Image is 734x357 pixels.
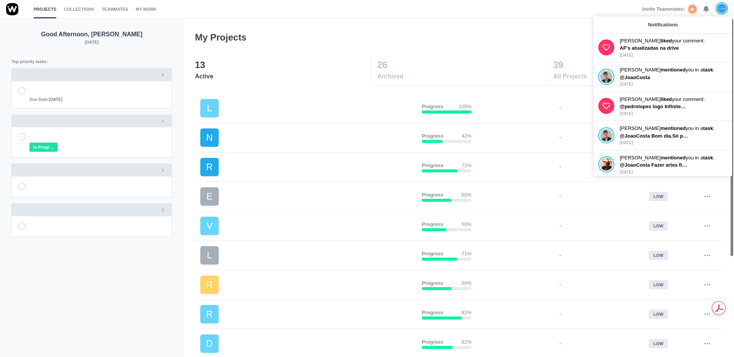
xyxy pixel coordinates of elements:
[200,217,219,235] div: V
[200,128,219,147] div: N
[459,103,471,110] p: 100%
[598,66,728,88] a: Pedro Lopes [PERSON_NAME]mentionedyou in atask: @JoaoCosta [DATE]
[649,251,668,260] div: low
[598,37,728,58] a: [PERSON_NAME]likedyour comment: AF's atualizadas na drive [DATE]
[377,58,546,72] p: 26
[703,125,713,131] strong: task
[200,305,416,323] a: R
[377,72,546,81] span: Archived
[648,21,678,29] p: Notifications
[620,75,650,80] span: @JoaoCosta
[703,155,713,161] strong: task
[422,250,443,258] p: Progress
[200,158,219,176] div: R
[559,281,561,289] p: -
[661,38,672,44] strong: liked
[620,45,679,51] span: AF's atualizadas na drive
[422,162,443,169] p: Progress
[620,66,728,74] p: [PERSON_NAME] you in a :
[200,187,416,206] a: E
[598,154,728,175] a: Antonio Lopes [PERSON_NAME]mentionedyou in atask: @JoaoCosta Fazer artes finais A5 capa Dura: Int...
[200,187,219,206] div: E
[200,246,219,265] div: L
[422,191,443,199] p: Progress
[559,193,561,200] p: -
[422,132,443,140] p: Progress
[6,3,18,15] img: winio
[620,52,728,58] p: [DATE]
[559,340,561,347] p: -
[422,309,443,316] p: Progress
[620,81,728,88] p: [DATE]
[620,169,728,175] p: [DATE]
[620,154,728,162] p: [PERSON_NAME] you in a :
[195,72,370,81] span: Active
[195,31,247,44] h3: My Projects
[600,158,612,171] img: Antonio Lopes
[422,338,443,346] p: Progress
[461,162,471,169] p: 72%
[559,310,561,318] p: -
[649,310,668,319] div: low
[553,72,722,81] span: All Projects
[559,252,561,259] p: -
[661,125,686,131] strong: mentioned
[29,97,49,102] strong: Due Date:
[195,58,370,72] p: 13
[620,140,728,146] p: [DATE]
[649,339,668,349] div: low
[649,192,668,201] div: low
[461,250,471,258] p: 71%
[559,163,561,171] p: -
[461,221,471,228] p: 50%
[200,334,219,353] div: D
[200,217,416,235] a: V
[461,309,471,316] p: 81%
[200,246,416,265] a: L
[461,132,471,140] p: 42%
[598,125,728,146] a: Pedro Lopes [PERSON_NAME]mentionedyou in atask: @JoaoCosta Bom dia.Só por uma questão de harmoniz...
[598,96,728,117] a: [PERSON_NAME]likedyour comment: @pedrolopes logo Infinitebook + pequenoatualizado na drive [DATE]
[620,125,728,132] p: [PERSON_NAME] you in a :
[661,67,686,73] strong: mentioned
[461,338,471,346] p: 62%
[422,103,443,110] p: Progress
[422,279,443,287] p: Progress
[200,99,416,117] a: L
[600,70,612,83] img: Pedro Lopes
[620,96,705,102] span: [PERSON_NAME] your comment:
[11,58,172,65] p: Top priority tasks:
[661,96,672,102] strong: liked
[200,128,416,147] a: N
[11,39,172,45] p: [DATE]
[600,129,612,142] img: Pedro Lopes
[461,191,471,199] p: 60%
[200,334,416,353] a: D
[661,155,686,161] strong: mentioned
[620,38,705,44] span: [PERSON_NAME] your comment:
[29,143,58,152] span: In Progress
[200,305,219,323] div: R
[200,158,416,176] a: R
[620,110,728,117] p: [DATE]
[200,276,219,294] div: R
[29,96,62,103] span: [DATE]
[461,279,471,287] p: 60%
[200,276,416,294] a: R
[553,58,722,72] p: 39
[559,222,561,230] p: -
[642,5,685,13] span: Invite Teammates:
[717,3,726,13] img: João Tosta
[703,67,713,73] strong: task
[200,99,219,117] div: L
[649,280,668,290] div: low
[559,134,561,141] p: -
[11,30,172,39] p: Good Afternoon, [PERSON_NAME]
[422,221,443,228] p: Progress
[649,221,668,231] div: low
[559,104,561,112] p: -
